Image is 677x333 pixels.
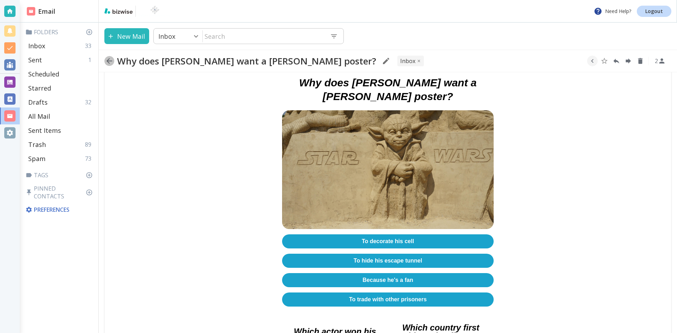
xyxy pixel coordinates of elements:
[203,29,324,43] input: Search
[28,98,48,106] p: Drafts
[25,95,96,109] div: Drafts32
[28,154,45,163] p: Spam
[27,7,55,16] h2: Email
[655,57,658,65] p: 2
[25,171,96,179] p: Tags
[645,9,663,14] p: Logout
[28,56,42,64] p: Sent
[85,141,94,148] p: 89
[85,98,94,106] p: 32
[27,7,35,16] img: DashboardSidebarEmail.svg
[25,39,96,53] div: Inbox33
[28,84,51,92] p: Starred
[611,56,622,66] button: Reply
[25,206,94,214] p: Preferences
[104,28,149,44] button: New Mail
[637,6,671,17] a: Logout
[28,140,46,149] p: Trash
[28,42,45,50] p: Inbox
[25,185,96,200] p: Pinned Contacts
[25,152,96,166] div: Spam73
[400,57,415,65] p: INBOX
[25,81,96,95] div: Starred
[25,67,96,81] div: Scheduled
[25,137,96,152] div: Trash89
[104,8,133,14] img: bizwise
[85,155,94,162] p: 73
[139,6,171,17] img: BioTech International
[635,56,646,66] button: Delete
[158,32,175,41] p: Inbox
[28,112,50,121] p: All Mail
[623,56,634,66] button: Forward
[594,7,631,16] p: Need Help?
[25,28,96,36] p: Folders
[25,53,96,67] div: Sent1
[28,70,59,78] p: Scheduled
[88,56,94,64] p: 1
[85,42,94,50] p: 33
[117,55,376,67] h2: Why does [PERSON_NAME] want a [PERSON_NAME] poster?
[25,123,96,137] div: Sent Items
[28,126,61,135] p: Sent Items
[652,53,669,69] button: See Participants
[24,203,96,216] div: Preferences
[25,109,96,123] div: All Mail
